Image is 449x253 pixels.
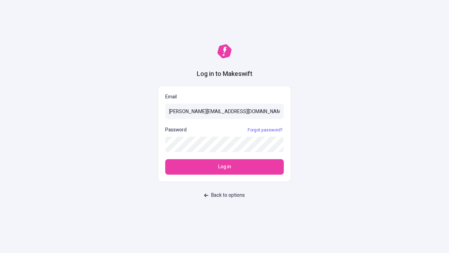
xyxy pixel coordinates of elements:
[165,159,284,175] button: Log in
[218,163,231,171] span: Log in
[211,192,245,199] span: Back to options
[246,127,284,133] a: Forgot password?
[197,70,252,79] h1: Log in to Makeswift
[165,104,284,119] input: Email
[200,189,249,202] button: Back to options
[165,126,187,134] p: Password
[165,93,284,101] p: Email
